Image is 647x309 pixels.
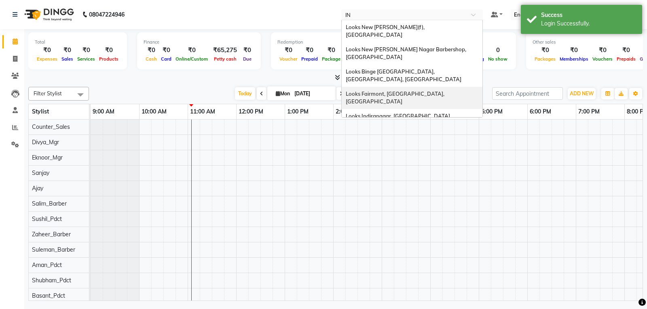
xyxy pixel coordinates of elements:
[212,56,239,62] span: Petty cash
[576,106,602,118] a: 7:00 PM
[188,106,217,118] a: 11:00 AM
[615,56,638,62] span: Prepaids
[541,11,636,19] div: Success
[615,46,638,55] div: ₹0
[59,56,75,62] span: Sales
[89,3,125,26] b: 08047224946
[277,39,386,46] div: Redemption
[285,106,311,118] a: 1:00 PM
[334,106,359,118] a: 2:00 PM
[492,87,563,100] input: Search Appointment
[320,56,343,62] span: Package
[35,39,121,46] div: Total
[240,46,254,55] div: ₹0
[299,56,320,62] span: Prepaid
[75,56,97,62] span: Services
[568,88,596,99] button: ADD NEW
[235,87,255,100] span: Today
[486,56,510,62] span: No show
[533,56,558,62] span: Packages
[32,108,49,115] span: Stylist
[528,106,553,118] a: 6:00 PM
[32,200,67,207] span: Salim_Barber
[274,90,292,97] span: Mon
[144,39,254,46] div: Finance
[558,56,590,62] span: Memberships
[346,68,461,83] span: Looks Binge [GEOGRAPHIC_DATA], [GEOGRAPHIC_DATA], [GEOGRAPHIC_DATA]
[320,46,343,55] div: ₹0
[346,46,467,61] span: Looks New [PERSON_NAME] Nagar Barbershop, [GEOGRAPHIC_DATA]
[140,106,169,118] a: 10:00 AM
[237,106,265,118] a: 12:00 PM
[277,56,299,62] span: Voucher
[346,90,446,105] span: Looks Fairmont, [GEOGRAPHIC_DATA], [GEOGRAPHIC_DATA]
[59,46,75,55] div: ₹0
[34,90,62,97] span: Filter Stylist
[241,56,254,62] span: Due
[341,20,483,118] ng-dropdown-panel: Options list
[32,169,49,177] span: Sanjay
[35,46,59,55] div: ₹0
[590,46,615,55] div: ₹0
[533,46,558,55] div: ₹0
[558,46,590,55] div: ₹0
[32,261,62,269] span: Aman_Pdct
[91,106,116,118] a: 9:00 AM
[479,106,505,118] a: 5:00 PM
[346,113,450,119] span: Looks Indiranagar, [GEOGRAPHIC_DATA]
[32,185,43,192] span: Ajay
[32,123,70,130] span: Counter_Sales
[32,154,63,161] span: Eknoor_Mgr
[144,46,159,55] div: ₹0
[32,246,75,253] span: Suleman_Barber
[159,46,173,55] div: ₹0
[32,139,59,146] span: Divya_Mgr
[292,88,332,100] input: 2025-09-01
[97,46,121,55] div: ₹0
[32,231,71,238] span: Zaheer_Barber
[541,19,636,28] div: Login Successfully.
[590,56,615,62] span: Vouchers
[75,46,97,55] div: ₹0
[35,56,59,62] span: Expenses
[570,90,594,97] span: ADD NEW
[486,46,510,55] div: 0
[32,215,62,223] span: Sushil_Pdct
[346,24,426,38] span: Looks New [PERSON_NAME](f), [GEOGRAPHIC_DATA]
[210,46,240,55] div: ₹65,275
[299,46,320,55] div: ₹0
[173,56,210,62] span: Online/Custom
[32,277,71,284] span: Shubham_Pdct
[144,56,159,62] span: Cash
[21,3,76,26] img: logo
[173,46,210,55] div: ₹0
[32,292,65,299] span: Basant_Pdct
[159,56,173,62] span: Card
[97,56,121,62] span: Products
[277,46,299,55] div: ₹0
